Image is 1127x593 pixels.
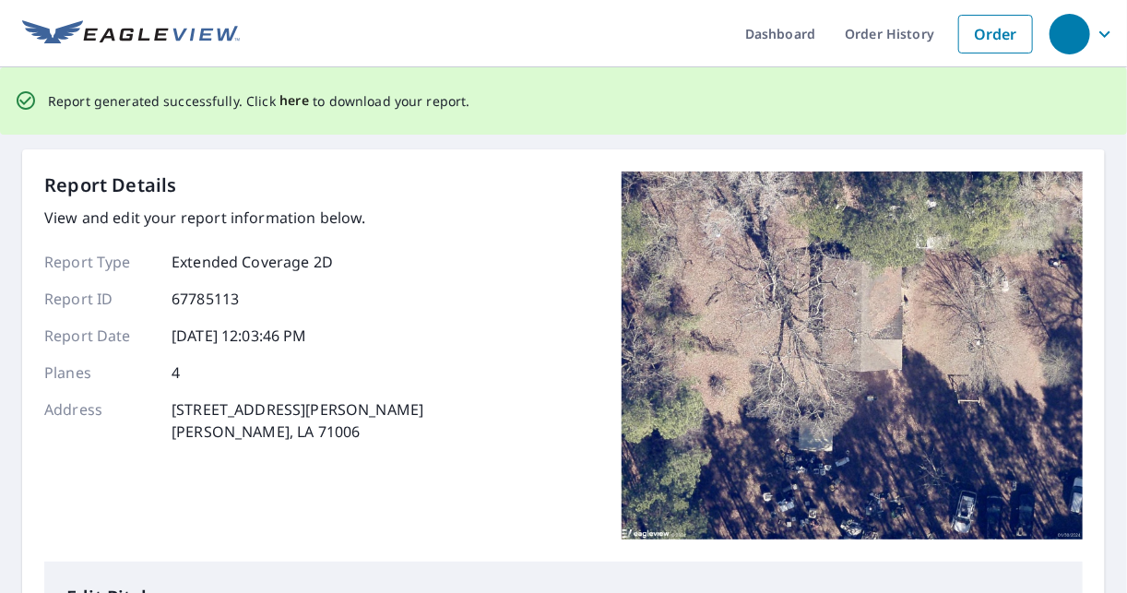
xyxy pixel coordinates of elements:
[48,89,470,113] p: Report generated successfully. Click to download your report.
[44,362,155,384] p: Planes
[44,251,155,273] p: Report Type
[44,207,423,229] p: View and edit your report information below.
[44,398,155,443] p: Address
[958,15,1033,53] a: Order
[44,325,155,347] p: Report Date
[172,288,239,310] p: 67785113
[172,398,423,443] p: [STREET_ADDRESS][PERSON_NAME] [PERSON_NAME], LA 71006
[22,20,240,48] img: EV Logo
[172,325,307,347] p: [DATE] 12:03:46 PM
[44,288,155,310] p: Report ID
[622,172,1083,540] img: Top image
[172,251,333,273] p: Extended Coverage 2D
[172,362,180,384] p: 4
[279,89,310,113] button: here
[44,172,177,199] p: Report Details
